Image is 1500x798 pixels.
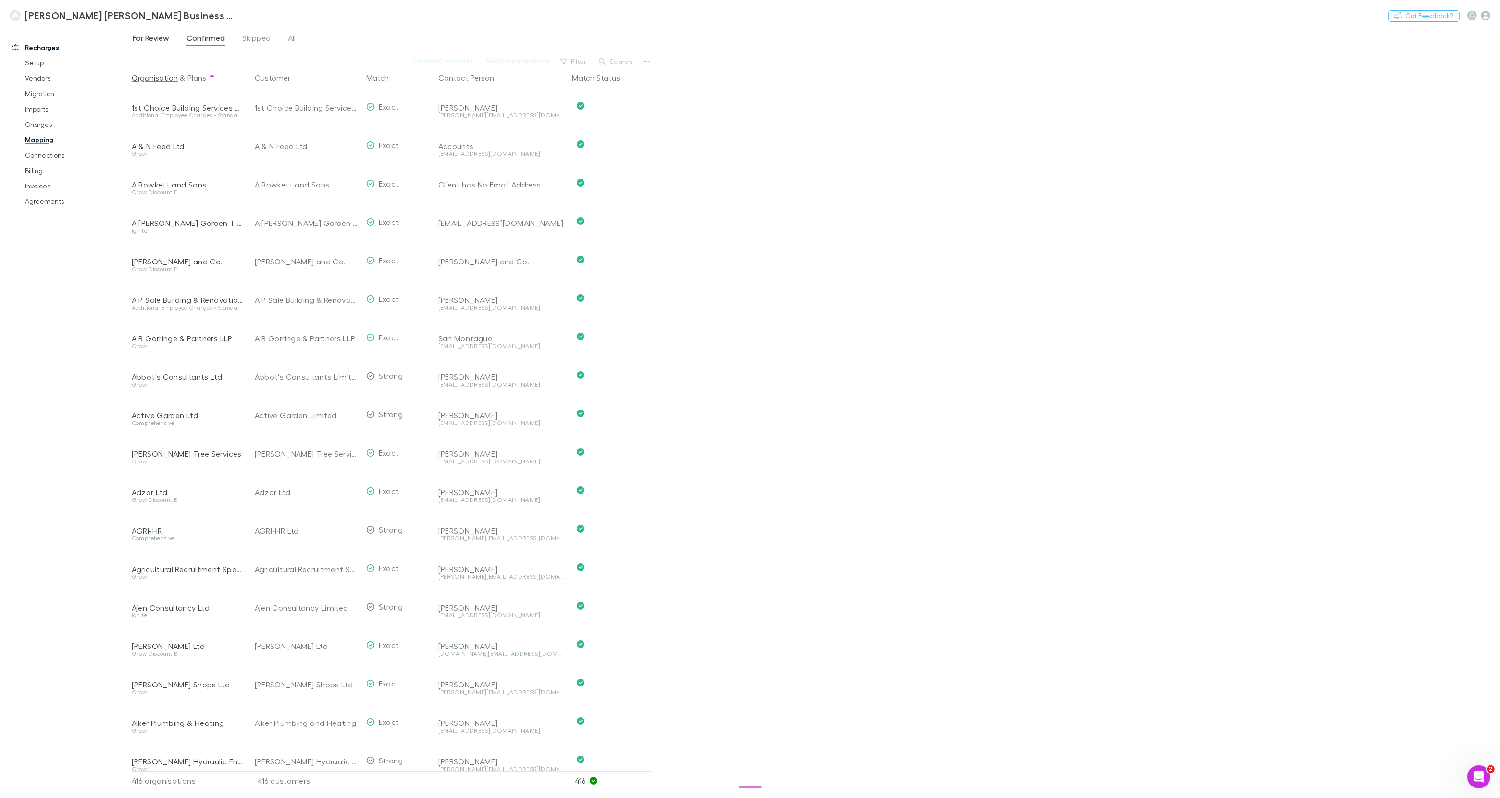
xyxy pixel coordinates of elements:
div: [PERSON_NAME] [438,411,564,420]
button: Confirm0 matches [406,55,479,66]
svg: Confirmed [577,217,584,225]
p: 416 [575,772,651,790]
button: Match Status [572,68,632,87]
span: Exact [379,486,399,496]
div: Ignite [132,228,243,234]
a: Agreements [15,194,130,209]
button: Contact Person [438,68,506,87]
span: 2 [1487,765,1495,773]
a: Vendors [15,71,130,86]
svg: Confirmed [577,679,584,686]
div: [EMAIL_ADDRESS][DOMAIN_NAME] [438,305,564,311]
div: Alker Plumbing & Heating [132,718,243,728]
div: [PERSON_NAME] Shops Ltd [132,680,243,689]
span: Exact [379,256,399,265]
div: AGRI-HR Ltd [255,511,359,550]
div: Adzor Ltd [132,487,243,497]
img: Thorne Widgery Business Advisors and Chartered Accountants's Logo [10,10,21,21]
div: [PERSON_NAME] Hydraulic Engineering Limited [255,742,359,781]
div: [PERSON_NAME] Tree Services [132,449,243,459]
div: A [PERSON_NAME] Garden Timber Services [255,204,359,242]
svg: Confirmed [577,717,584,725]
span: Exact [379,140,399,150]
svg: Confirmed [577,640,584,648]
button: Match [366,68,400,87]
div: 1st Choice Building Services Ltd [132,103,243,112]
div: Grow [132,574,243,580]
div: [EMAIL_ADDRESS][DOMAIN_NAME] [438,218,564,228]
div: Adzor Ltd [255,473,359,511]
div: [DOMAIN_NAME][EMAIL_ADDRESS][DOMAIN_NAME] [438,651,564,657]
span: Exact [379,563,399,573]
span: Exact [379,640,399,649]
div: 416 customers [247,771,362,790]
span: Exact [379,333,399,342]
div: Active Garden Limited [255,396,359,435]
div: Grow Discount B [132,651,243,657]
div: [EMAIL_ADDRESS][DOMAIN_NAME] [438,343,564,349]
div: A P Sale Building & Renovation Ltd [255,281,359,319]
svg: Confirmed [577,179,584,187]
span: Strong [379,371,403,380]
div: Additional Employee Charges • Standard + Payroll [132,305,243,311]
div: Grow Discount E [132,189,243,195]
div: [PERSON_NAME] Hydraulic Engineering Ltd [132,757,243,766]
div: Abbot's Consultants Limited [255,358,359,396]
h3: [PERSON_NAME] [PERSON_NAME] Business Advisors and Chartered Accountants [25,10,238,21]
div: Additional Employee Charges • Standard + Payroll [132,112,243,118]
div: A Bowkett and Sons [255,165,359,204]
div: Agricultural Recruitment Specialists Limited [132,564,243,574]
span: Exact [379,179,399,188]
div: [PERSON_NAME] [438,295,564,305]
span: Confirmed [186,33,225,46]
div: [EMAIL_ADDRESS][DOMAIN_NAME] [438,420,564,426]
a: Connections [15,148,130,163]
a: [PERSON_NAME] [PERSON_NAME] Business Advisors and Chartered Accountants [4,4,244,27]
div: [PERSON_NAME] [438,487,564,497]
div: Ignite [132,612,243,618]
svg: Confirmed [577,333,584,340]
div: A P Sale Building & Renovation Ltd [132,295,243,305]
div: Grow Discount E [132,266,243,272]
div: Alker Plumbing and Heating [255,704,359,742]
div: Grow [132,343,243,349]
button: Plans [187,68,206,87]
div: [PERSON_NAME][EMAIL_ADDRESS][DOMAIN_NAME] [438,536,564,541]
div: Agricultural Recruitment Specialists Limited [255,550,359,588]
div: Grow [132,766,243,772]
span: Exact [379,717,399,726]
div: Grow [132,689,243,695]
div: [EMAIL_ADDRESS][DOMAIN_NAME] [438,612,564,618]
div: [PERSON_NAME] [438,641,564,651]
div: San Montague [438,334,564,343]
div: [EMAIL_ADDRESS][DOMAIN_NAME] [438,728,564,734]
svg: Confirmed [577,140,584,148]
div: A R Gorringe & Partners LLP [255,319,359,358]
svg: Confirmed [577,371,584,379]
div: Comprehensive [132,536,243,541]
div: Ajen Consultancy Limited [255,588,359,627]
div: [PERSON_NAME] [438,603,564,612]
button: Got Feedback? [1388,10,1460,22]
div: [PERSON_NAME] [438,103,564,112]
span: For Review [133,33,169,46]
svg: Confirmed [577,102,584,110]
svg: Confirmed [577,294,584,302]
button: Filter [556,56,592,67]
a: Mapping [15,132,130,148]
span: Strong [379,525,403,534]
div: A & N Feed Ltd [255,127,359,165]
button: Organisation [132,68,178,87]
a: Invoices [15,178,130,194]
div: [PERSON_NAME] [438,564,564,574]
div: [EMAIL_ADDRESS][DOMAIN_NAME] [438,459,564,464]
div: [EMAIL_ADDRESS][DOMAIN_NAME] [438,151,564,157]
svg: Confirmed [577,525,584,533]
a: Billing [15,163,130,178]
button: Search [594,56,638,67]
div: A [PERSON_NAME] Garden Timber Services [132,218,243,228]
a: Imports [15,101,130,117]
div: [PERSON_NAME] Tree Services [255,435,359,473]
div: Grow [132,151,243,157]
div: [PERSON_NAME] [438,757,564,766]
